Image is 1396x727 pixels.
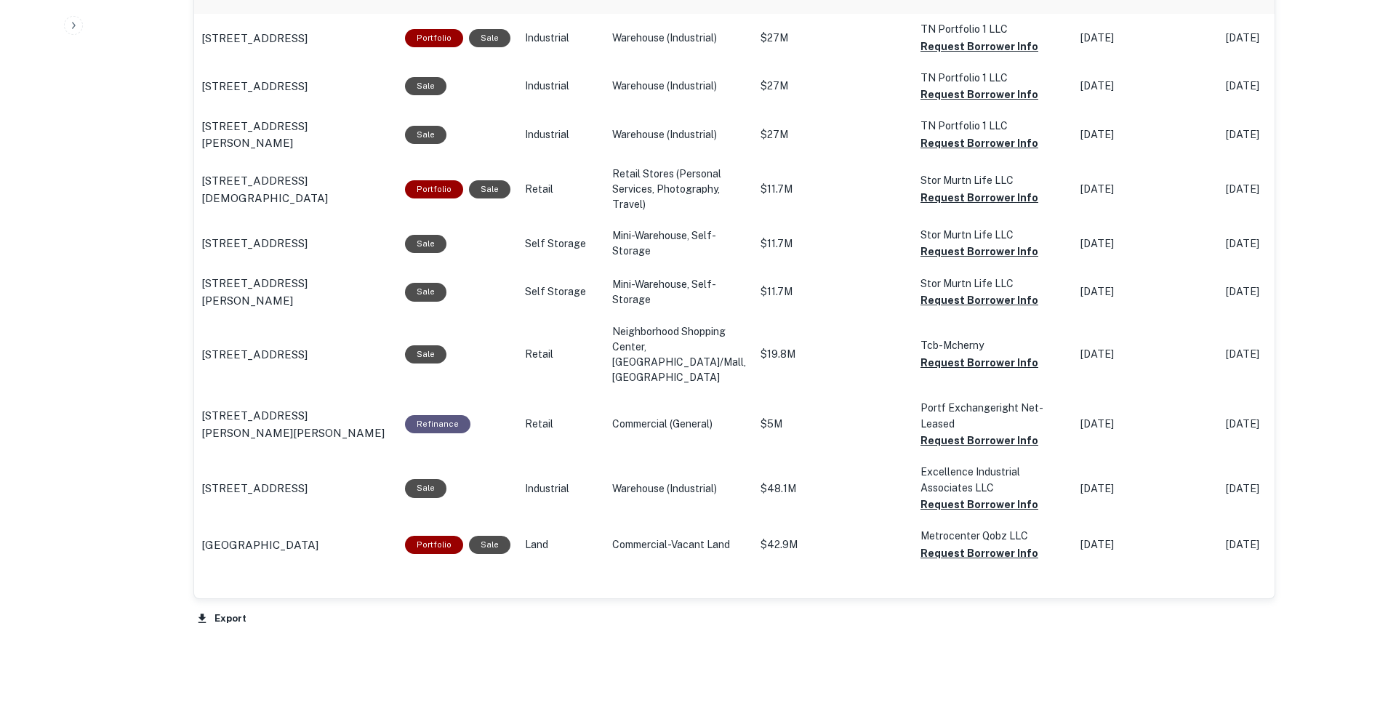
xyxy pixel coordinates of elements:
a: [STREET_ADDRESS][DEMOGRAPHIC_DATA] [201,172,390,206]
p: Retail [525,182,598,197]
p: [STREET_ADDRESS] [201,480,308,497]
p: Warehouse (Industrial) [612,79,746,94]
p: [DATE] [1226,79,1357,94]
p: [DATE] [1080,537,1211,553]
p: TN Portfolio 1 LLC [920,118,1066,134]
p: Retail [525,417,598,432]
p: $11.7M [761,236,906,252]
div: This is a portfolio loan with 2 properties [405,536,463,554]
p: Warehouse (Industrial) [612,127,746,142]
div: Sale [405,479,446,497]
p: [DATE] [1226,347,1357,362]
p: TN Portfolio 1 LLC [920,70,1066,86]
p: Stor Murtn Life LLC [920,276,1066,292]
p: Warehouse (Industrial) [612,31,746,46]
p: Land [525,537,598,553]
p: Industrial [525,481,598,497]
p: Industrial [525,79,598,94]
a: [STREET_ADDRESS][PERSON_NAME] [201,118,390,152]
div: Sale [469,180,510,198]
p: $11.7M [761,182,906,197]
div: Sale [405,235,446,253]
div: Sale [405,283,446,301]
button: Request Borrower Info [920,545,1038,562]
p: [DATE] [1226,537,1357,553]
button: Request Borrower Info [920,189,1038,206]
a: [STREET_ADDRESS] [201,480,390,497]
p: $27M [761,79,906,94]
div: This is a portfolio loan with 3 properties [405,180,463,198]
p: [DATE] [1226,236,1357,252]
p: Metrocenter Qobz LLC [920,528,1066,544]
p: [STREET_ADDRESS] [201,235,308,252]
p: Commercial (General) [612,417,746,432]
button: Request Borrower Info [920,134,1038,152]
p: [DATE] [1080,417,1211,432]
p: Stor Murtn Life LLC [920,227,1066,243]
p: Warehouse (Industrial) [612,481,746,497]
p: [DATE] [1226,417,1357,432]
button: Export [193,608,250,630]
p: [DATE] [1080,79,1211,94]
p: [STREET_ADDRESS] [201,30,308,47]
p: Retail [525,347,598,362]
a: [STREET_ADDRESS][PERSON_NAME][PERSON_NAME] [201,407,390,441]
a: [GEOGRAPHIC_DATA] [201,537,390,554]
p: [DATE] [1226,284,1357,300]
iframe: Chat Widget [1323,611,1396,680]
p: [DATE] [1080,481,1211,497]
p: Excellence Industrial Associates LLC [920,464,1066,496]
a: [STREET_ADDRESS][PERSON_NAME] [201,275,390,309]
a: [STREET_ADDRESS] [201,30,390,47]
div: Sale [405,126,446,144]
p: [DATE] [1080,347,1211,362]
button: Request Borrower Info [920,243,1038,260]
p: [STREET_ADDRESS] [201,78,308,95]
p: Commercial-Vacant Land [612,537,746,553]
a: [STREET_ADDRESS] [201,235,390,252]
p: Retail Stores (Personal Services, Photography, Travel) [612,166,746,212]
div: Sale [405,77,446,95]
p: [DATE] [1080,284,1211,300]
p: $48.1M [761,481,906,497]
button: Request Borrower Info [920,432,1038,449]
div: Sale [405,345,446,363]
p: [STREET_ADDRESS] [201,346,308,363]
p: $27M [761,127,906,142]
p: [DATE] [1226,127,1357,142]
p: $42.9M [761,537,906,553]
button: Request Borrower Info [920,354,1038,371]
p: [DATE] [1080,236,1211,252]
p: Self Storage [525,284,598,300]
div: This loan purpose was for refinancing [405,415,470,433]
p: [GEOGRAPHIC_DATA] [201,537,318,554]
button: Request Borrower Info [920,38,1038,55]
p: [DATE] [1080,182,1211,197]
p: $19.8M [761,347,906,362]
p: [DATE] [1080,127,1211,142]
p: [DATE] [1226,481,1357,497]
p: Neighborhood Shopping Center, [GEOGRAPHIC_DATA]/Mall, [GEOGRAPHIC_DATA] [612,324,746,385]
button: Request Borrower Info [920,86,1038,103]
p: $11.7M [761,284,906,300]
p: $27M [761,31,906,46]
div: This is a portfolio loan with 16 properties [405,29,463,47]
button: Request Borrower Info [920,496,1038,513]
p: Industrial [525,31,598,46]
p: [DATE] [1080,31,1211,46]
p: TN Portfolio 1 LLC [920,21,1066,37]
p: Self Storage [525,236,598,252]
p: Portf Exchangeright Net-leased [920,400,1066,432]
p: Mini-Warehouse, Self-Storage [612,277,746,308]
div: Sale [469,29,510,47]
div: Sale [469,536,510,554]
p: [DATE] [1226,31,1357,46]
p: Stor Murtn Life LLC [920,172,1066,188]
button: Request Borrower Info [920,292,1038,309]
p: $5M [761,417,906,432]
p: Mini-Warehouse, Self-Storage [612,228,746,259]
